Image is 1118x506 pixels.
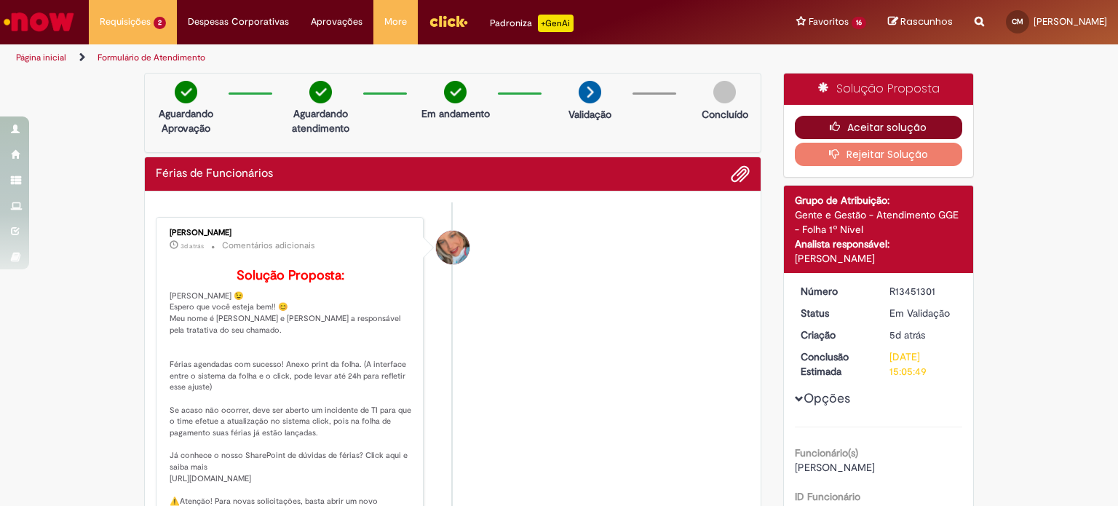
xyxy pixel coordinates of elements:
span: Favoritos [809,15,849,29]
span: 5d atrás [889,328,925,341]
span: Requisições [100,15,151,29]
img: check-circle-green.png [175,81,197,103]
div: Em Validação [889,306,957,320]
button: Aceitar solução [795,116,963,139]
span: 16 [852,17,866,29]
ul: Trilhas de página [11,44,734,71]
b: Funcionário(s) [795,446,858,459]
p: Concluído [702,107,748,122]
b: ID Funcionário [795,490,860,503]
a: Rascunhos [888,15,953,29]
span: [PERSON_NAME] [795,461,875,474]
div: Jacqueline Andrade Galani [436,231,469,264]
time: 27/08/2025 10:05:46 [889,328,925,341]
div: Solução Proposta [784,74,974,105]
dt: Conclusão Estimada [790,349,879,379]
button: Rejeitar Solução [795,143,963,166]
div: R13451301 [889,284,957,299]
img: ServiceNow [1,7,76,36]
img: click_logo_yellow_360x200.png [429,10,468,32]
div: 27/08/2025 10:05:46 [889,328,957,342]
div: [PERSON_NAME] [170,229,412,237]
span: [PERSON_NAME] [1034,15,1107,28]
p: +GenAi [538,15,574,32]
span: Despesas Corporativas [188,15,289,29]
p: Validação [568,107,611,122]
small: Comentários adicionais [222,240,315,252]
a: Página inicial [16,52,66,63]
span: More [384,15,407,29]
div: Padroniza [490,15,574,32]
a: Formulário de Atendimento [98,52,205,63]
div: [DATE] 15:05:49 [889,349,957,379]
dt: Status [790,306,879,320]
dt: Número [790,284,879,299]
img: arrow-next.png [579,81,601,103]
img: check-circle-green.png [309,81,332,103]
div: Grupo de Atribuição: [795,193,963,207]
span: 2 [154,17,166,29]
img: check-circle-green.png [444,81,467,103]
b: Solução Proposta: [237,267,344,284]
span: 3d atrás [181,242,204,250]
span: Rascunhos [900,15,953,28]
p: Em andamento [421,106,490,121]
dt: Criação [790,328,879,342]
p: Aguardando atendimento [285,106,356,135]
span: CM [1012,17,1023,26]
div: Analista responsável: [795,237,963,251]
div: [PERSON_NAME] [795,251,963,266]
div: Gente e Gestão - Atendimento GGE - Folha 1º Nível [795,207,963,237]
h2: Férias de Funcionários Histórico de tíquete [156,167,273,181]
p: Aguardando Aprovação [151,106,221,135]
time: 29/08/2025 16:52:05 [181,242,204,250]
img: img-circle-grey.png [713,81,736,103]
button: Adicionar anexos [731,165,750,183]
span: Aprovações [311,15,362,29]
